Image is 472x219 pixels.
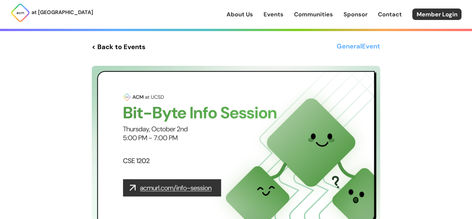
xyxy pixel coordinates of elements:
[337,41,380,53] h3: General Event
[264,10,284,19] a: Events
[344,10,367,19] a: Sponsor
[412,9,462,20] a: Member Login
[10,3,93,23] a: at [GEOGRAPHIC_DATA]
[226,10,253,19] a: About Us
[92,41,146,53] a: < Back to Events
[31,8,93,17] p: at [GEOGRAPHIC_DATA]
[294,10,333,19] a: Communities
[378,10,402,19] a: Contact
[10,3,30,23] img: ACM Logo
